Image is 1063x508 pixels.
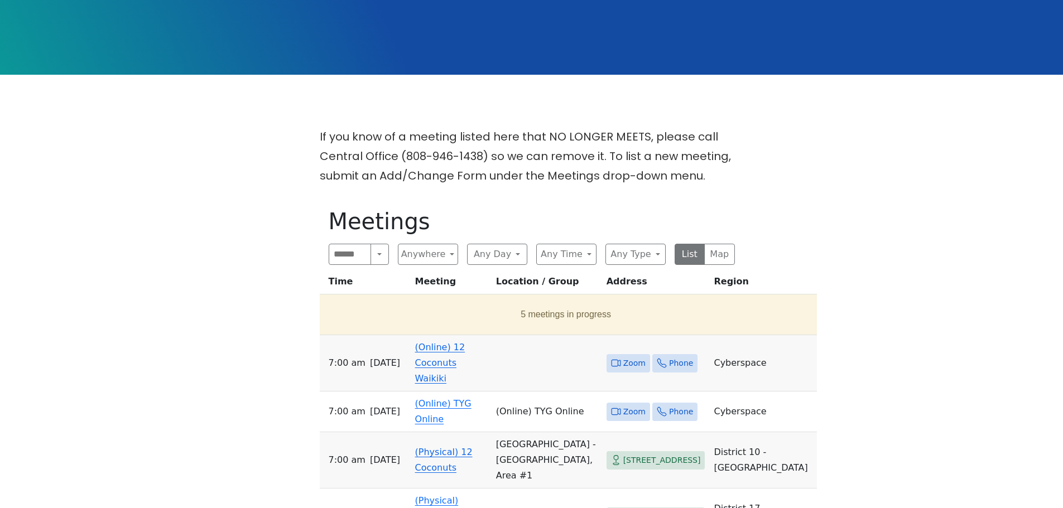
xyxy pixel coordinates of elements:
[709,391,816,432] td: Cyberspace
[320,127,744,186] p: If you know of a meeting listed here that NO LONGER MEETS, please call Central Office (808-946-14...
[605,244,666,265] button: Any Type
[492,432,602,488] td: [GEOGRAPHIC_DATA] - [GEOGRAPHIC_DATA], Area #1
[398,244,458,265] button: Anywhere
[415,447,473,473] a: (Physical) 12 Coconuts
[602,274,710,294] th: Address
[467,244,527,265] button: Any Day
[709,432,816,488] td: District 10 - [GEOGRAPHIC_DATA]
[669,356,693,370] span: Phone
[675,244,705,265] button: List
[492,391,602,432] td: (Online) TYG Online
[709,274,816,294] th: Region
[370,355,400,371] span: [DATE]
[370,452,400,468] span: [DATE]
[370,404,400,419] span: [DATE]
[415,342,465,384] a: (Online) 12 Coconuts Waikiki
[623,453,701,467] span: [STREET_ADDRESS]
[623,356,646,370] span: Zoom
[320,274,411,294] th: Time
[371,244,388,265] button: Search
[329,244,372,265] input: Search
[415,398,472,424] a: (Online) TYG Online
[329,452,365,468] span: 7:00 AM
[324,299,808,330] button: 5 meetings in progress
[492,274,602,294] th: Location / Group
[623,405,646,419] span: Zoom
[329,355,365,371] span: 7:00 AM
[669,405,693,419] span: Phone
[411,274,492,294] th: Meeting
[329,208,735,235] h1: Meetings
[536,244,597,265] button: Any Time
[329,404,365,419] span: 7:00 AM
[704,244,735,265] button: Map
[709,335,816,391] td: Cyberspace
